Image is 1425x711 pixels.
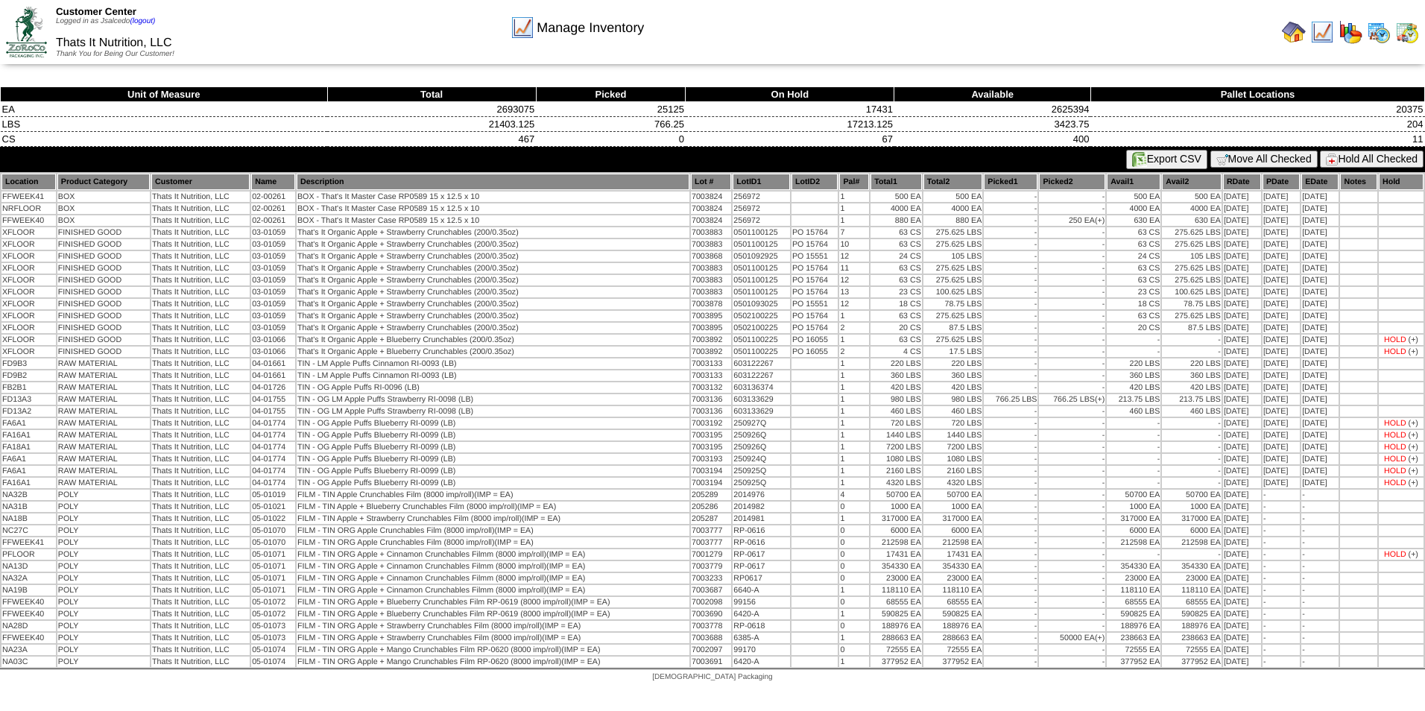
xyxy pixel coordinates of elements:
[984,335,1037,345] td: -
[1367,20,1391,44] img: calendarprod.gif
[1223,263,1261,274] td: [DATE]
[923,215,983,226] td: 880 EA
[251,239,295,250] td: 03-01059
[1039,239,1105,250] td: -
[1107,192,1160,202] td: 500 EA
[733,215,790,226] td: 256972
[839,275,869,285] td: 12
[733,323,790,333] td: 0502100225
[984,287,1037,297] td: -
[1162,275,1222,285] td: 275.625 LBS
[151,239,250,250] td: Thats It Nutrition, LLC
[251,311,295,321] td: 03-01059
[1039,174,1105,190] th: Picked2
[871,174,921,190] th: Total1
[1384,335,1406,344] div: HOLD
[56,37,172,49] span: Thats It Nutrition, LLC
[297,192,689,202] td: BOX - That's It Master Case RP0589 15 x 12.5 x 10
[1263,299,1300,309] td: [DATE]
[871,227,921,238] td: 63 CS
[251,299,295,309] td: 03-01059
[1,132,328,147] td: CS
[1107,263,1160,274] td: 63 CS
[792,323,838,333] td: PO 15764
[871,311,921,321] td: 63 CS
[1223,239,1261,250] td: [DATE]
[297,311,689,321] td: That's It Organic Apple + Strawberry Crunchables (200/0.35oz)
[151,192,250,202] td: Thats It Nutrition, LLC
[691,239,731,250] td: 7003883
[1310,20,1334,44] img: line_graph.gif
[57,203,150,214] td: BOX
[923,239,983,250] td: 275.625 LBS
[871,335,921,345] td: 63 CS
[327,102,536,117] td: 2693075
[1162,287,1222,297] td: 100.625 LBS
[1301,275,1339,285] td: [DATE]
[57,239,150,250] td: FINISHED GOOD
[151,347,250,357] td: Thats It Nutrition, LLC
[839,323,869,333] td: 2
[894,132,1091,147] td: 400
[1,215,56,226] td: FFWEEK40
[537,20,644,36] span: Manage Inventory
[1,87,328,102] th: Unit of Measure
[839,299,869,309] td: 12
[984,203,1037,214] td: -
[1326,154,1338,165] img: hold.gif
[297,335,689,345] td: That's It Organic Apple + Blueberry Crunchables (200/0.35oz)
[792,299,838,309] td: PO 15551
[1223,335,1261,345] td: [DATE]
[1090,102,1424,117] td: 20375
[733,263,790,274] td: 0501100125
[923,287,983,297] td: 100.625 LBS
[1162,203,1222,214] td: 4000 EA
[1039,323,1105,333] td: -
[871,203,921,214] td: 4000 EA
[1,227,56,238] td: XFLOOR
[1,311,56,321] td: XFLOOR
[984,299,1037,309] td: -
[327,87,536,102] th: Total
[792,287,838,297] td: PO 15764
[871,192,921,202] td: 500 EA
[536,87,686,102] th: Picked
[1223,299,1261,309] td: [DATE]
[1409,335,1418,344] div: (+)
[1107,287,1160,297] td: 23 CS
[1107,323,1160,333] td: 20 CS
[57,299,150,309] td: FINISHED GOOD
[1,335,56,345] td: XFLOOR
[1263,239,1300,250] td: [DATE]
[894,102,1091,117] td: 2625394
[56,50,174,58] span: Thank You for Being Our Customer!
[691,251,731,262] td: 7003868
[297,299,689,309] td: That's It Organic Apple + Strawberry Crunchables (200/0.35oz)
[839,203,869,214] td: 1
[686,102,894,117] td: 17431
[1223,275,1261,285] td: [DATE]
[1263,287,1300,297] td: [DATE]
[923,192,983,202] td: 500 EA
[792,227,838,238] td: PO 15764
[1263,215,1300,226] td: [DATE]
[1,102,328,117] td: EA
[151,287,250,297] td: Thats It Nutrition, LLC
[297,287,689,297] td: That's It Organic Apple + Strawberry Crunchables (200/0.35oz)
[871,263,921,274] td: 63 CS
[251,263,295,274] td: 03-01059
[839,227,869,238] td: 7
[1210,151,1318,168] button: Move All Checked
[984,251,1037,262] td: -
[1107,251,1160,262] td: 24 CS
[297,263,689,274] td: That's It Organic Apple + Strawberry Crunchables (200/0.35oz)
[733,335,790,345] td: 0501100225
[923,174,983,190] th: Total2
[151,203,250,214] td: Thats It Nutrition, LLC
[733,192,790,202] td: 256972
[686,132,894,147] td: 67
[297,174,689,190] th: Description
[1126,150,1207,169] button: Export CSV
[792,263,838,274] td: PO 15764
[839,251,869,262] td: 12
